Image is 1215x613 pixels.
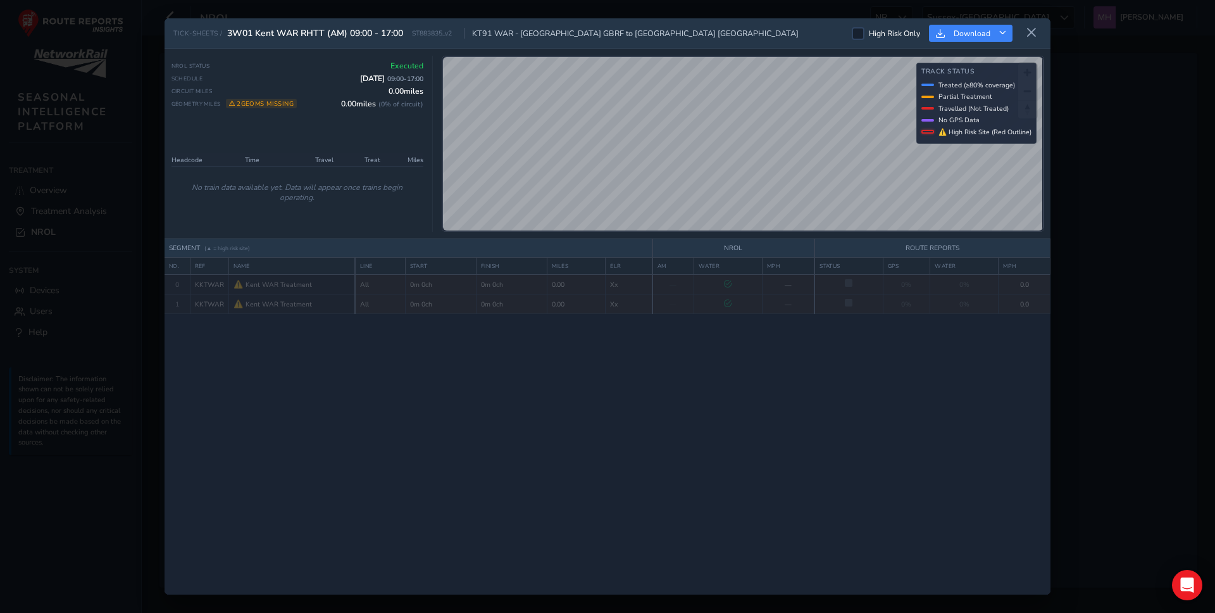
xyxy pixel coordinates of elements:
th: START [405,258,476,275]
th: NROL [652,239,815,258]
td: KKTWAR [190,275,228,294]
th: Treat [337,153,384,167]
span: ⚠️ [234,279,243,289]
span: — [670,280,676,289]
td: All [355,294,405,314]
th: SEGMENT [165,239,652,258]
th: STATUS [814,258,883,275]
th: Headcode [171,153,241,167]
td: — [763,294,815,314]
td: — [763,275,815,294]
canvas: Map [443,57,1042,231]
span: 0% [959,280,969,289]
span: Partial Treatment [938,92,992,101]
span: Circuit Miles [171,87,213,95]
th: FINISH [476,258,547,275]
span: 1 [175,300,179,309]
th: MPH [999,258,1050,275]
span: 0 [175,280,179,289]
th: LINE [355,258,405,275]
span: 0.00 miles [341,99,423,109]
th: GPS [883,258,930,275]
div: Open Intercom Messenger [1172,570,1202,600]
span: 0% [901,280,911,289]
span: Travelled (Not Treated) [938,104,1009,113]
span: ⚠ High Risk Site (Red Outline) [938,127,1031,137]
th: Travel [285,153,337,167]
th: WATER [694,258,762,275]
td: KKTWAR [190,294,228,314]
span: Geometry Miles [171,99,297,108]
td: 0.00 [547,275,605,294]
span: No GPS Data [938,115,980,125]
td: All [355,275,405,294]
th: MILES [547,258,605,275]
th: NAME [228,258,355,275]
h4: Track Status [921,68,1031,76]
span: ( 0 % of circuit) [378,99,423,109]
td: No train data available yet. Data will appear once trains begin operating. [171,167,424,218]
th: ELR [606,258,652,275]
span: 2 geoms missing [226,99,297,108]
th: Miles [384,153,423,167]
span: (▲ = high risk site) [204,244,250,252]
td: Xx [606,294,652,314]
span: 0% [959,300,969,309]
td: 0.00 [547,294,605,314]
td: 0.0 [999,275,1050,294]
th: MPH [763,258,815,275]
th: REF [190,258,228,275]
span: 09:00 - 17:00 [387,74,423,84]
td: 0m 0ch [476,275,547,294]
th: AM [652,258,694,275]
td: 0m 0ch [405,275,476,294]
td: 0m 0ch [405,294,476,314]
th: WATER [930,258,999,275]
span: [DATE] [360,73,423,84]
th: ROUTE REPORTS [814,239,1050,258]
span: — [670,300,676,309]
td: 0.0 [999,294,1050,314]
td: Xx [606,275,652,294]
td: 0m 0ch [476,294,547,314]
span: Kent WAR Treatment [246,300,312,309]
span: 0.00 miles [389,86,423,96]
span: Kent WAR Treatment [246,280,312,289]
span: Treated (≥80% coverage) [938,80,1015,90]
span: ⚠️ [234,299,243,309]
span: 0% [901,300,911,309]
th: NO. [165,258,190,275]
th: Time [241,153,285,167]
span: Schedule [171,75,203,82]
